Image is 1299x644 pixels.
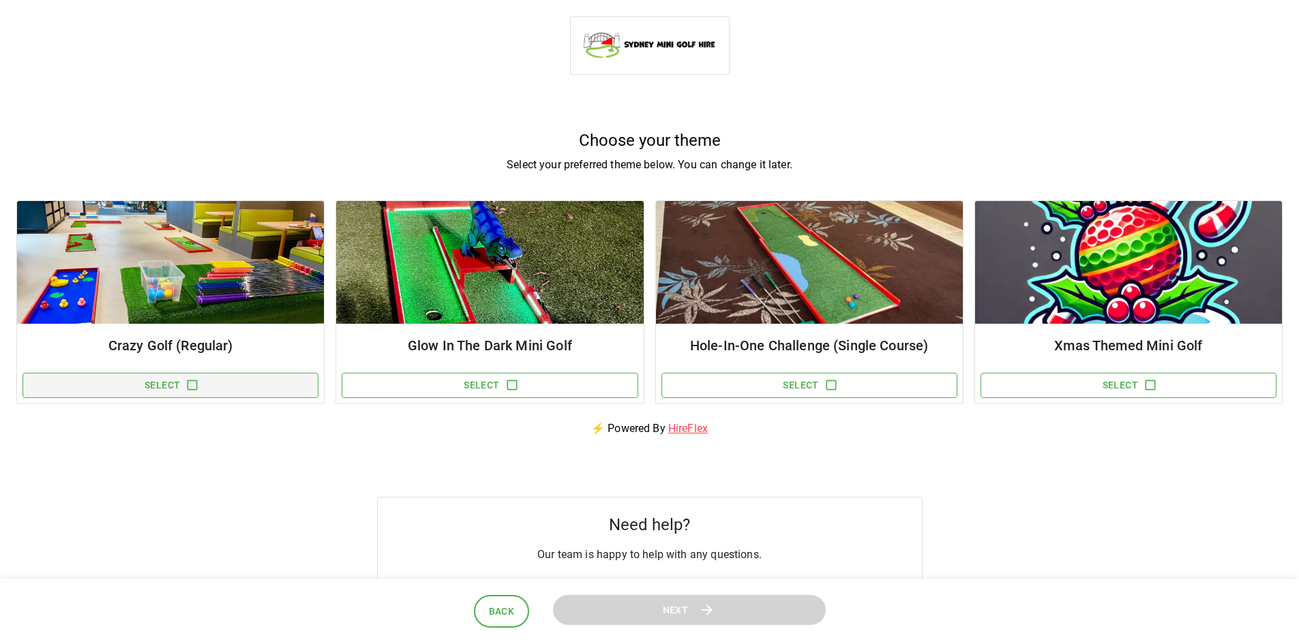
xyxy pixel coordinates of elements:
[23,373,318,398] button: Select
[537,547,762,563] p: Our team is happy to help with any questions.
[668,422,708,435] a: HireFlex
[663,602,689,619] span: Next
[16,157,1283,173] p: Select your preferred theme below. You can change it later.
[656,201,963,324] img: Package
[553,595,826,626] button: Next
[661,373,957,398] button: Select
[342,373,638,398] button: Select
[981,373,1276,398] button: Select
[489,603,515,620] span: Back
[667,335,952,356] h6: Hole-In-One Challenge (Single Course)
[17,201,324,324] img: Package
[609,514,690,536] h5: Need help?
[582,28,718,61] img: Sydney Mini Golf Hire logo
[28,335,313,356] h6: Crazy Golf (Regular)
[986,335,1271,356] h6: Xmas Themed Mini Golf
[336,201,643,324] img: Package
[575,404,724,453] p: ⚡ Powered By
[975,201,1282,324] img: Package
[347,335,632,356] h6: Glow In The Dark Mini Golf
[16,129,1283,151] h5: Choose your theme
[474,595,530,628] button: Back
